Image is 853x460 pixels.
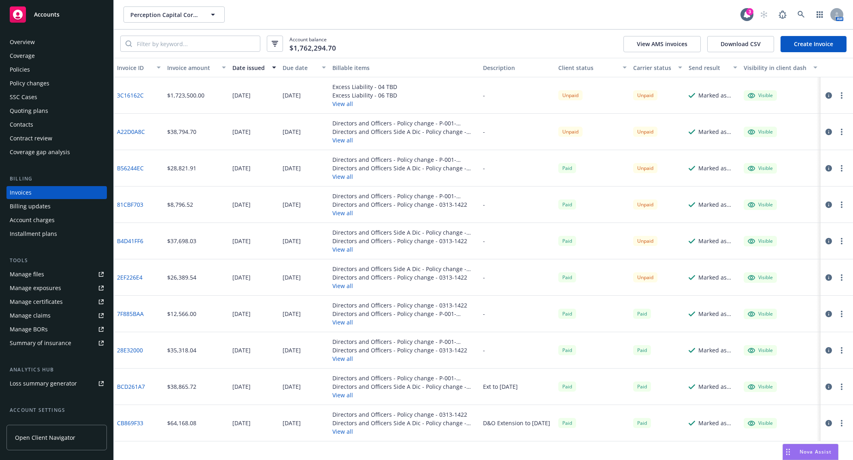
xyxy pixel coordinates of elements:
[633,163,657,173] div: Unpaid
[10,104,48,117] div: Quoting plans
[633,90,657,100] div: Unpaid
[332,164,476,172] div: Directors and Officers Side A Dic - Policy change - BPRO8072849
[633,199,657,210] div: Unpaid
[698,382,737,391] div: Marked as sent
[117,309,144,318] a: 7F885BAA
[483,127,485,136] div: -
[123,6,225,23] button: Perception Capital Corp. IV
[698,419,737,427] div: Marked as sent
[10,295,63,308] div: Manage certificates
[6,175,107,183] div: Billing
[698,273,737,282] div: Marked as sent
[558,418,576,428] div: Paid
[114,58,164,77] button: Invoice ID
[6,406,107,414] div: Account settings
[6,104,107,117] a: Quoting plans
[781,36,847,52] a: Create Invoice
[279,58,330,77] button: Due date
[332,83,397,91] div: Excess Liability - 04 TBD
[10,200,51,213] div: Billing updates
[748,237,773,245] div: Visible
[332,237,476,245] div: Directors and Officers - Policy change - 0313-1422
[332,410,476,419] div: Directors and Officers - Policy change - 0313-1422
[558,199,576,210] div: Paid
[633,64,673,72] div: Carrier status
[633,345,651,355] div: Paid
[6,337,107,350] a: Summary of insurance
[332,374,476,382] div: Directors and Officers - Policy change - P-001-000675402-01
[167,309,196,318] div: $12,566.00
[332,200,476,209] div: Directors and Officers - Policy change - 0313-1422
[698,127,737,136] div: Marked as sent
[232,91,251,100] div: [DATE]
[558,236,576,246] div: Paid
[117,419,143,427] a: CB869F33
[10,268,44,281] div: Manage files
[558,345,576,355] div: Paid
[232,273,251,282] div: [DATE]
[10,118,33,131] div: Contacts
[167,419,196,427] div: $64,168.08
[707,36,774,52] button: Download CSV
[332,64,476,72] div: Billable items
[698,91,737,100] div: Marked as sent
[633,272,657,282] div: Unpaid
[748,201,773,208] div: Visible
[232,419,251,427] div: [DATE]
[117,273,143,282] a: 2EF226E4
[483,273,485,282] div: -
[748,347,773,354] div: Visible
[6,323,107,336] a: Manage BORs
[558,127,583,137] div: Unpaid
[130,11,200,19] span: Perception Capital Corp. IV
[698,309,737,318] div: Marked as sent
[6,91,107,104] a: SSC Cases
[774,6,791,23] a: Report a Bug
[740,58,821,77] button: Visibility in client dash
[167,237,196,245] div: $37,698.03
[756,6,772,23] a: Start snowing
[10,323,48,336] div: Manage BORs
[6,146,107,159] a: Coverage gap analysis
[283,237,301,245] div: [DATE]
[167,64,217,72] div: Invoice amount
[283,200,301,209] div: [DATE]
[10,309,51,322] div: Manage claims
[10,77,49,90] div: Policy changes
[332,100,397,108] button: View all
[232,127,251,136] div: [DATE]
[167,346,196,354] div: $35,318.04
[6,77,107,90] a: Policy changes
[332,282,476,290] button: View all
[6,200,107,213] a: Billing updates
[558,163,576,173] div: Paid
[232,64,267,72] div: Date issued
[332,419,476,427] div: Directors and Officers Side A Dic - Policy change - BPRO8072849
[483,237,485,245] div: -
[332,155,476,164] div: Directors and Officers - Policy change - P-001-000675402-01
[6,3,107,26] a: Accounts
[332,172,476,181] button: View all
[15,433,75,442] span: Open Client Navigator
[332,245,476,254] button: View all
[483,346,485,354] div: -
[6,295,107,308] a: Manage certificates
[10,63,30,76] div: Policies
[232,200,251,209] div: [DATE]
[633,418,651,428] div: Paid
[126,40,132,47] svg: Search
[483,419,550,427] div: D&O Extension to [DATE]
[117,91,144,100] a: 3C16162C
[117,200,143,209] a: 81CBF703
[746,8,753,15] div: 3
[10,186,32,199] div: Invoices
[6,418,107,430] a: Service team
[558,382,576,392] div: Paid
[6,377,107,390] a: Loss summary generator
[332,265,476,273] div: Directors and Officers Side A Dic - Policy change - BPRO8072849
[689,64,728,72] div: Send result
[6,132,107,145] a: Contract review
